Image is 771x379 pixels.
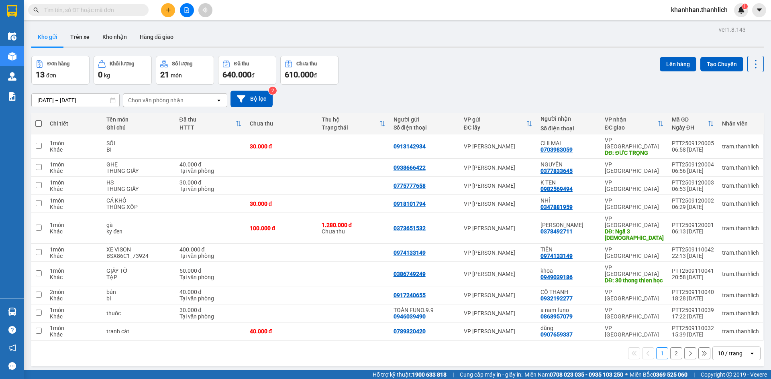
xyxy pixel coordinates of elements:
[50,222,98,228] div: 1 món
[106,222,171,228] div: gà
[36,70,45,79] span: 13
[110,61,134,67] div: Khối lượng
[179,295,242,302] div: Tại văn phòng
[464,271,532,277] div: VP [PERSON_NAME]
[8,344,16,352] span: notification
[722,292,759,298] div: tram.thanhlich
[8,72,16,81] img: warehouse-icon
[216,97,222,103] svg: open
[50,295,98,302] div: Khác
[394,249,426,256] div: 0974133149
[106,197,171,204] div: CÁ KHÔ
[541,146,573,153] div: 0703983059
[179,179,242,186] div: 30.000 đ
[722,164,759,171] div: tram.thanhlich
[133,27,180,47] button: Hàng đã giao
[541,289,597,295] div: CÔ THANH
[672,197,714,204] div: PTT2509120002
[8,32,16,41] img: warehouse-icon
[541,313,573,320] div: 0868957079
[250,201,314,207] div: 30.000 đ
[179,307,242,313] div: 30.000 đ
[672,204,714,210] div: 06:29 [DATE]
[106,228,171,235] div: ky đen
[605,307,664,320] div: VP [GEOGRAPHIC_DATA]
[31,56,90,85] button: Đơn hàng13đơn
[718,349,742,357] div: 10 / trang
[672,146,714,153] div: 06:58 [DATE]
[50,228,98,235] div: Khác
[722,120,759,127] div: Nhân viên
[464,292,532,298] div: VP [PERSON_NAME]
[653,371,687,378] strong: 0369 525 060
[106,116,171,123] div: Tên món
[179,274,242,280] div: Tại văn phòng
[541,204,573,210] div: 0347881959
[128,96,184,104] div: Chọn văn phòng nhận
[8,92,16,101] img: solution-icon
[605,325,664,338] div: VP [GEOGRAPHIC_DATA]
[541,222,597,228] div: Anh Tiên
[672,289,714,295] div: PTT2509110040
[541,186,573,192] div: 0982569494
[161,3,175,17] button: plus
[250,225,314,231] div: 100.000 đ
[50,307,98,313] div: 1 món
[605,116,657,123] div: VP nhận
[179,289,242,295] div: 40.000 đ
[318,113,390,134] th: Toggle SortBy
[184,7,190,13] span: file-add
[50,325,98,331] div: 1 món
[394,164,426,171] div: 0938666422
[106,161,171,168] div: GHẸ
[605,228,664,241] div: DĐ: Ngã 3 chùa
[464,201,532,207] div: VP [PERSON_NAME]
[106,295,171,302] div: bi
[106,168,171,174] div: THUNG GIẤY
[722,143,759,150] div: tram.thanhlich
[98,70,102,79] span: 0
[672,222,714,228] div: PTT2509120001
[50,274,98,280] div: Khác
[250,328,314,334] div: 40.000 đ
[605,277,664,284] div: DĐ: 30 thong thien học
[672,331,714,338] div: 15:39 [DATE]
[179,313,242,320] div: Tại văn phòng
[50,140,98,146] div: 1 món
[50,197,98,204] div: 1 món
[198,3,212,17] button: aim
[453,370,454,379] span: |
[106,204,171,210] div: THÙNG XỐP
[50,146,98,153] div: Khác
[672,179,714,186] div: PTT2509120003
[106,179,171,186] div: HS
[160,70,169,79] span: 21
[464,124,526,131] div: ĐC lấy
[394,328,426,334] div: 0789320420
[250,143,314,150] div: 30.000 đ
[749,350,755,357] svg: open
[179,268,242,274] div: 50.000 đ
[672,161,714,168] div: PTT2509120004
[722,271,759,277] div: tram.thanhlich
[96,27,133,47] button: Kho nhận
[50,161,98,168] div: 1 món
[464,182,532,189] div: VP [PERSON_NAME]
[180,3,194,17] button: file-add
[460,370,522,379] span: Cung cấp máy in - giấy in:
[672,116,708,123] div: Mã GD
[50,268,98,274] div: 1 món
[541,168,573,174] div: 0377833645
[322,124,379,131] div: Trạng thái
[394,307,456,313] div: TOÀN FUNO.9.9
[719,25,746,34] div: ver 1.8.143
[285,70,314,79] span: 610.000
[605,197,664,210] div: VP [GEOGRAPHIC_DATA]
[605,124,657,131] div: ĐC giao
[672,124,708,131] div: Ngày ĐH
[722,328,759,334] div: tram.thanhlich
[722,201,759,207] div: tram.thanhlich
[394,292,426,298] div: 0917240655
[269,87,277,95] sup: 2
[50,253,98,259] div: Khác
